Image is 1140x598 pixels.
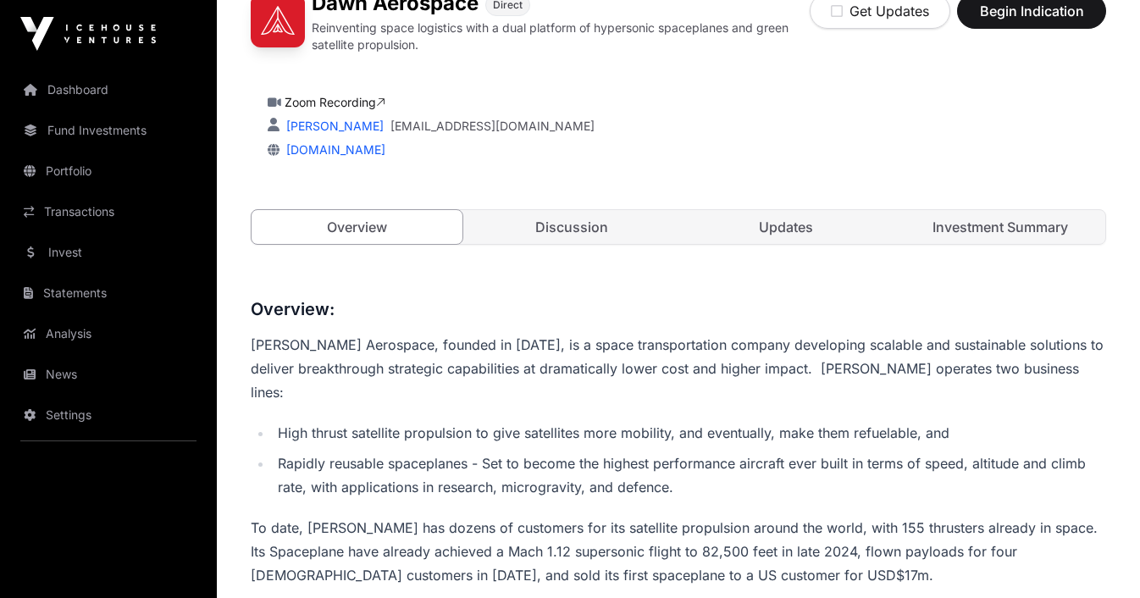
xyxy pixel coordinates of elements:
[251,516,1106,587] p: To date, [PERSON_NAME] has dozens of customers for its satellite propulsion around the world, wit...
[312,19,810,53] p: Reinventing space logistics with a dual platform of hypersonic spaceplanes and green satellite pr...
[957,10,1106,27] a: Begin Indication
[894,210,1105,244] a: Investment Summary
[251,209,463,245] a: Overview
[14,234,203,271] a: Invest
[273,451,1106,499] li: Rapidly reusable spaceplanes - Set to become the highest performance aircraft ever built in terms...
[978,1,1085,21] span: Begin Indication
[273,421,1106,445] li: High thrust satellite propulsion to give satellites more mobility, and eventually, make them refu...
[680,210,891,244] a: Updates
[14,274,203,312] a: Statements
[1055,517,1140,598] iframe: Chat Widget
[14,112,203,149] a: Fund Investments
[390,118,595,135] a: [EMAIL_ADDRESS][DOMAIN_NAME]
[14,396,203,434] a: Settings
[279,142,385,157] a: [DOMAIN_NAME]
[285,95,385,109] a: Zoom Recording
[251,296,1106,323] h3: Overview:
[252,210,1105,244] nav: Tabs
[14,315,203,352] a: Analysis
[283,119,384,133] a: [PERSON_NAME]
[14,71,203,108] a: Dashboard
[466,210,677,244] a: Discussion
[20,17,156,51] img: Icehouse Ventures Logo
[251,333,1106,404] p: [PERSON_NAME] Aerospace, founded in [DATE], is a space transportation company developing scalable...
[14,356,203,393] a: News
[14,152,203,190] a: Portfolio
[14,193,203,230] a: Transactions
